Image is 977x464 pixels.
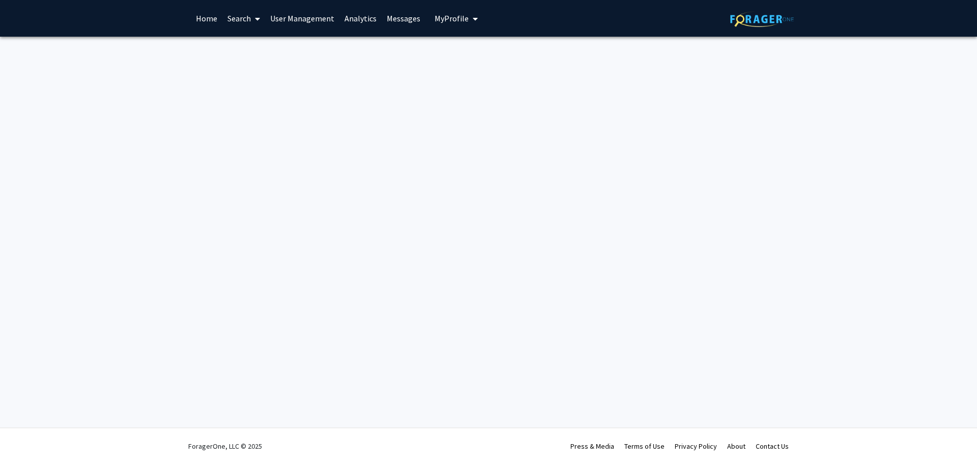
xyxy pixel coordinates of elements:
[339,1,382,36] a: Analytics
[727,442,745,451] a: About
[435,13,469,23] span: My Profile
[265,1,339,36] a: User Management
[756,442,789,451] a: Contact Us
[188,428,262,464] div: ForagerOne, LLC © 2025
[624,442,665,451] a: Terms of Use
[191,1,222,36] a: Home
[222,1,265,36] a: Search
[730,11,794,27] img: ForagerOne Logo
[570,442,614,451] a: Press & Media
[382,1,425,36] a: Messages
[675,442,717,451] a: Privacy Policy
